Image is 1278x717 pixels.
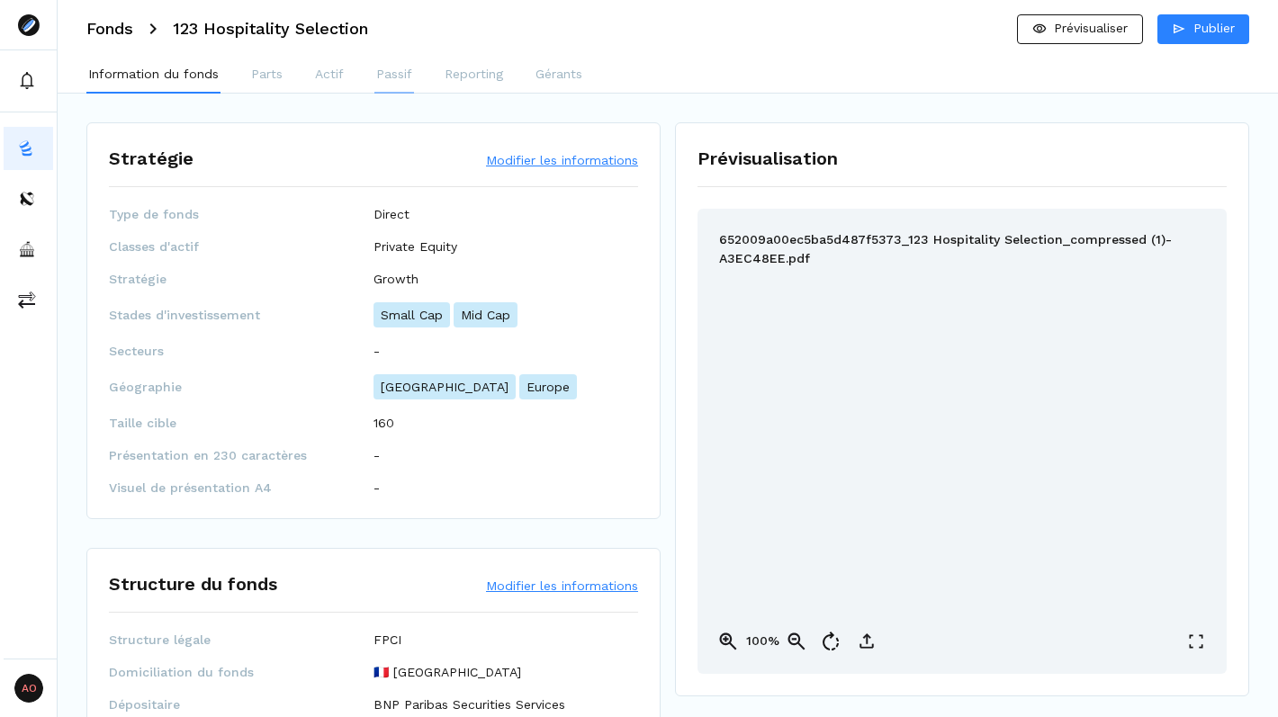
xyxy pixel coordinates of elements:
button: distributors [4,177,53,220]
p: Parts [251,65,283,84]
p: BNP Paribas Securities Services [373,695,565,713]
span: Géographie [109,378,373,396]
span: Présentation en 230 caractères [109,446,373,464]
p: 🇫🇷 [GEOGRAPHIC_DATA] [373,663,521,681]
p: Passif [376,65,412,84]
p: [GEOGRAPHIC_DATA] [373,374,516,399]
p: Private Equity [373,238,457,255]
p: 652009a00ec5ba5d487f5373_123 Hospitality Selection_compressed (1)-A3EC48EE.pdf [719,230,1205,252]
span: Classes d'actif [109,238,373,255]
p: Small Cap [373,302,450,327]
span: Taille cible [109,414,373,432]
h3: 123 Hospitality Selection [173,21,368,37]
p: Prévisualiser [1054,19,1128,38]
button: Publier [1157,14,1249,44]
img: funds [18,139,36,157]
p: Publier [1193,19,1235,38]
button: Modifier les informations [486,151,638,169]
p: 100% [744,632,780,650]
span: AO [14,674,43,703]
p: Actif [315,65,344,84]
button: Information du fonds [86,58,220,94]
p: FPCI [373,631,401,649]
p: - [373,479,380,497]
button: Modifier les informations [486,577,638,595]
button: Gérants [534,58,584,94]
p: Direct [373,205,409,223]
p: Information du fonds [88,65,219,84]
span: Structure légale [109,631,373,649]
h3: Fonds [86,21,133,37]
button: Reporting [443,58,505,94]
p: Gérants [535,65,582,84]
button: commissions [4,278,53,321]
h1: Stratégie [109,145,193,172]
button: Actif [313,58,346,94]
p: Growth [373,270,418,288]
span: Visuel de présentation A4 [109,479,373,497]
p: - [373,342,380,360]
h1: Structure du fonds [109,570,277,597]
span: Domiciliation du fonds [109,663,373,681]
p: 160 [373,414,394,432]
span: Stades d'investissement [109,306,373,324]
img: asset-managers [18,240,36,258]
p: Mid Cap [454,302,517,327]
h1: Prévisualisation [697,145,1227,172]
img: commissions [18,291,36,309]
span: Stratégie [109,270,373,288]
button: Prévisualiser [1017,14,1143,44]
button: funds [4,127,53,170]
p: Reporting [445,65,503,84]
button: Passif [374,58,414,94]
img: distributors [18,190,36,208]
p: - [373,446,380,464]
button: asset-managers [4,228,53,271]
span: Dépositaire [109,695,373,713]
span: Type de fonds [109,205,373,223]
p: Europe [519,374,577,399]
span: Secteurs [109,342,373,360]
button: Parts [249,58,284,94]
